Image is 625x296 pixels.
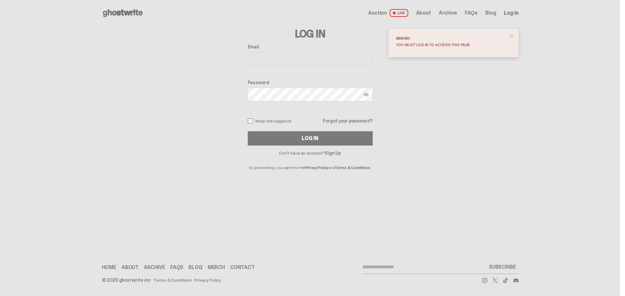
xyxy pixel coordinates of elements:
div: You must log in to access this page. [396,43,506,47]
a: Merch [208,265,225,270]
a: FAQs [170,265,183,270]
a: Privacy Policy [194,278,221,282]
a: Log in [504,10,518,16]
a: Blog [188,265,202,270]
input: Keep me logged in [248,118,253,123]
span: Auction [368,10,387,16]
img: Show password [364,92,369,97]
a: About [416,10,431,16]
a: Home [102,265,116,270]
h3: Log In [248,29,373,39]
label: Email [248,44,373,49]
label: Password [248,80,373,85]
a: Forgot your password? [323,119,372,123]
div: Error! [396,36,506,40]
p: Don't have an account? [248,151,373,155]
label: Keep me logged in [248,118,292,123]
button: Log In [248,131,373,146]
div: Log In [302,136,318,141]
button: SUBSCRIBE [486,261,519,274]
a: Archive [144,265,165,270]
a: Sign Up [325,150,341,156]
button: close [506,30,517,42]
a: About [121,265,139,270]
div: © 2025 ghostwrite inc [102,278,151,282]
span: LIVE [390,9,408,17]
a: Archive [439,10,457,16]
a: Privacy Policy [305,165,328,170]
a: FAQs [465,10,478,16]
a: Terms & Conditions [153,278,192,282]
a: Blog [485,10,496,16]
p: By proceeding, you agree to the and . [248,155,373,170]
a: Auction LIVE [368,9,408,17]
a: Contact [230,265,255,270]
a: Terms & Conditions [335,165,370,170]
